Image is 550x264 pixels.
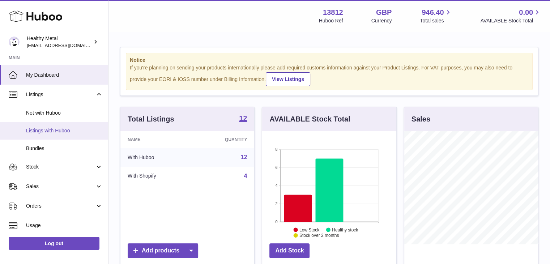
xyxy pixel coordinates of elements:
[26,145,103,152] span: Bundles
[26,222,103,229] span: Usage
[27,42,106,48] span: [EMAIL_ADDRESS][DOMAIN_NAME]
[276,147,278,152] text: 8
[9,37,20,47] img: internalAdmin-13812@internal.huboo.com
[120,167,193,186] td: With Shopify
[26,183,95,190] span: Sales
[519,8,533,17] span: 0.00
[412,114,430,124] h3: Sales
[128,243,198,258] a: Add products
[26,203,95,209] span: Orders
[276,183,278,188] text: 4
[26,163,95,170] span: Stock
[420,8,452,24] a: 946.40 Total sales
[130,57,529,64] strong: Notice
[9,237,99,250] a: Log out
[276,165,278,170] text: 6
[266,72,310,86] a: View Listings
[420,17,452,24] span: Total sales
[269,243,310,258] a: Add Stock
[130,64,529,86] div: If you're planning on sending your products internationally please add required customs informati...
[376,8,392,17] strong: GBP
[299,233,339,238] text: Stock over 2 months
[276,201,278,206] text: 2
[480,17,541,24] span: AVAILABLE Stock Total
[323,8,343,17] strong: 13812
[193,131,255,148] th: Quantity
[27,35,92,49] div: Healthy Metal
[239,115,247,123] a: 12
[128,114,174,124] h3: Total Listings
[299,227,320,232] text: Low Stock
[269,114,350,124] h3: AVAILABLE Stock Total
[120,131,193,148] th: Name
[26,110,103,116] span: Not with Huboo
[241,154,247,160] a: 12
[276,220,278,224] text: 0
[371,17,392,24] div: Currency
[422,8,444,17] span: 946.40
[26,91,95,98] span: Listings
[239,115,247,122] strong: 12
[319,17,343,24] div: Huboo Ref
[480,8,541,24] a: 0.00 AVAILABLE Stock Total
[120,148,193,167] td: With Huboo
[26,127,103,134] span: Listings with Huboo
[332,227,358,232] text: Healthy stock
[26,72,103,78] span: My Dashboard
[244,173,247,179] a: 4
